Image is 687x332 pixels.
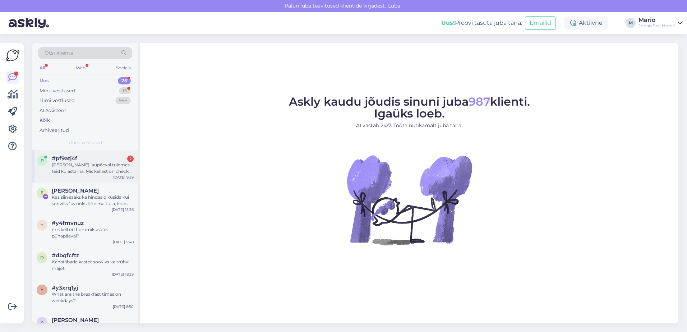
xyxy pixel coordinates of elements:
span: #dbqfcftz [52,252,79,259]
span: y [41,222,43,228]
span: #y3xrq1yj [52,285,78,291]
div: Aktiivne [564,17,608,29]
div: M [626,18,636,28]
span: E [41,190,43,195]
span: Luba [386,3,402,9]
p: AI vastab 24/7. Tööta nutikamalt juba täna. [289,122,530,129]
b: Uus! [441,19,455,26]
button: Emailid [525,16,556,30]
div: Mario [638,17,675,23]
img: No Chat active [345,135,474,264]
div: Kas siin saaks ka hindasid küsida kui sooviks 1ks ööks ööbima tulla, koos hommikusöögiga? :) [52,194,134,207]
div: mis kell on hommikusöök pühapäeval? [52,226,134,239]
div: [DATE] 18:29 [112,272,134,277]
div: 2 [127,156,134,162]
div: Uus [40,77,49,84]
span: p [41,158,44,163]
span: d [40,255,44,260]
span: Andrus Rako [52,317,99,323]
div: 16 [119,87,131,94]
div: All [38,63,46,73]
div: [DATE] 15:36 [112,207,134,212]
div: 25 [118,77,131,84]
span: Otsi kliente [45,49,73,57]
span: A [41,319,44,325]
div: [DATE] 8:50 [113,304,134,309]
span: #pf9atj4f [52,155,77,162]
span: Askly kaudu jõudis sinuni juba klienti. Igaüks loeb. [289,94,530,120]
div: Tiimi vestlused [40,97,75,104]
div: Johan Spa Hotell [638,23,675,29]
div: [PERSON_NAME] laupäeval tulemas teid külastama. Mis kellast on check in? [52,162,134,175]
span: y [41,287,43,292]
div: [DATE] 9:59 [113,175,134,180]
div: Kõik [40,117,50,124]
div: Arhiveeritud [40,127,69,134]
div: Socials [115,63,132,73]
span: Uued vestlused [69,139,102,146]
div: What are the breakfast times on weekdays? [52,291,134,304]
img: Askly Logo [6,49,19,62]
div: Minu vestlused [40,87,75,94]
span: Elis Tunder [52,188,99,194]
a: MarioJohan Spa Hotell [638,17,683,29]
span: #y4fmvnuz [52,220,84,226]
div: AI Assistent [40,107,66,114]
div: Proovi tasuta juba täna: [441,19,522,27]
div: Web [74,63,87,73]
div: [DATE] 5:48 [113,239,134,245]
div: Kanatiibade kastet sooviks ka trühvli majot [52,259,134,272]
span: 987 [469,94,490,109]
div: 99+ [115,97,131,104]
